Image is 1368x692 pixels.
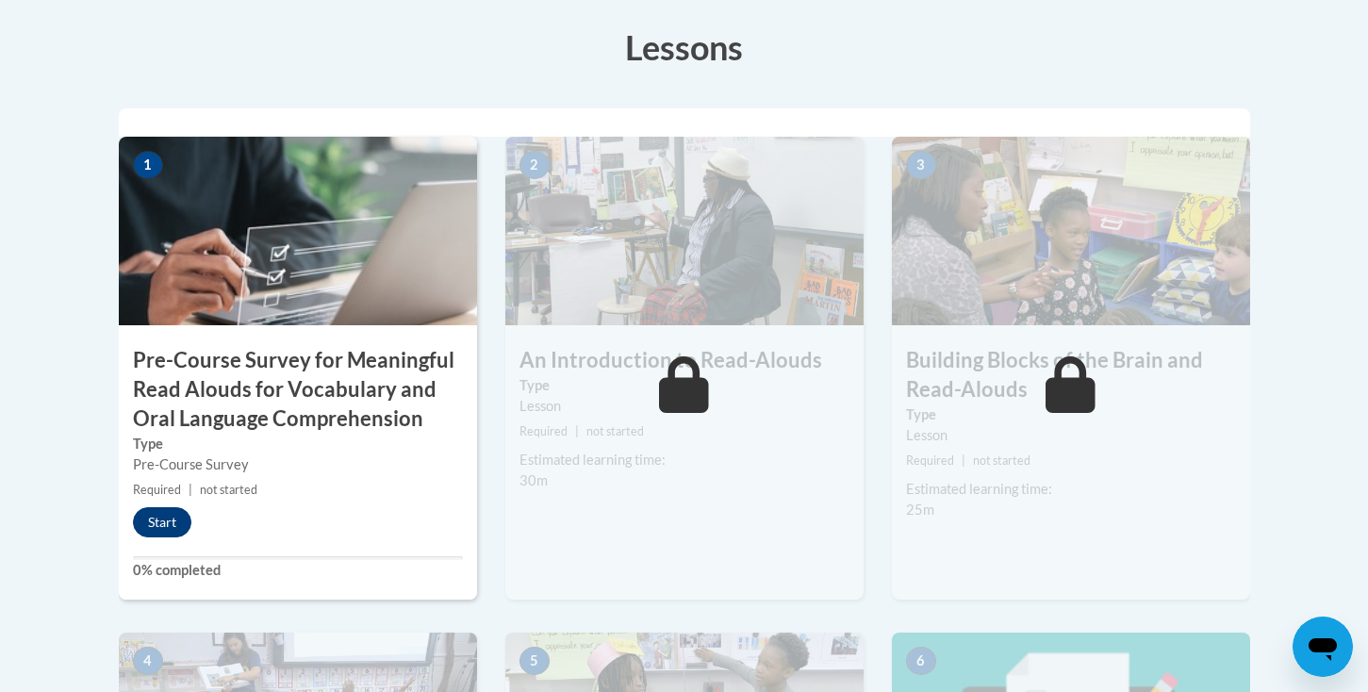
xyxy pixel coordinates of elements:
[906,453,954,468] span: Required
[906,502,934,518] span: 25m
[906,425,1236,446] div: Lesson
[133,454,463,475] div: Pre-Course Survey
[189,483,192,497] span: |
[133,483,181,497] span: Required
[519,375,849,396] label: Type
[519,472,548,488] span: 30m
[133,434,463,454] label: Type
[519,396,849,417] div: Lesson
[962,453,965,468] span: |
[906,647,936,675] span: 6
[906,151,936,179] span: 3
[519,424,568,438] span: Required
[133,507,191,537] button: Start
[1293,617,1353,677] iframe: Button to launch messaging window
[586,424,644,438] span: not started
[973,453,1030,468] span: not started
[200,483,257,497] span: not started
[133,151,163,179] span: 1
[505,137,864,325] img: Course Image
[892,346,1250,404] h3: Building Blocks of the Brain and Read-Alouds
[892,137,1250,325] img: Course Image
[906,479,1236,500] div: Estimated learning time:
[133,647,163,675] span: 4
[575,424,579,438] span: |
[119,24,1250,71] h3: Lessons
[133,560,463,581] label: 0% completed
[519,647,550,675] span: 5
[519,151,550,179] span: 2
[519,450,849,470] div: Estimated learning time:
[906,404,1236,425] label: Type
[505,346,864,375] h3: An Introduction to Read-Alouds
[119,346,477,433] h3: Pre-Course Survey for Meaningful Read Alouds for Vocabulary and Oral Language Comprehension
[119,137,477,325] img: Course Image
